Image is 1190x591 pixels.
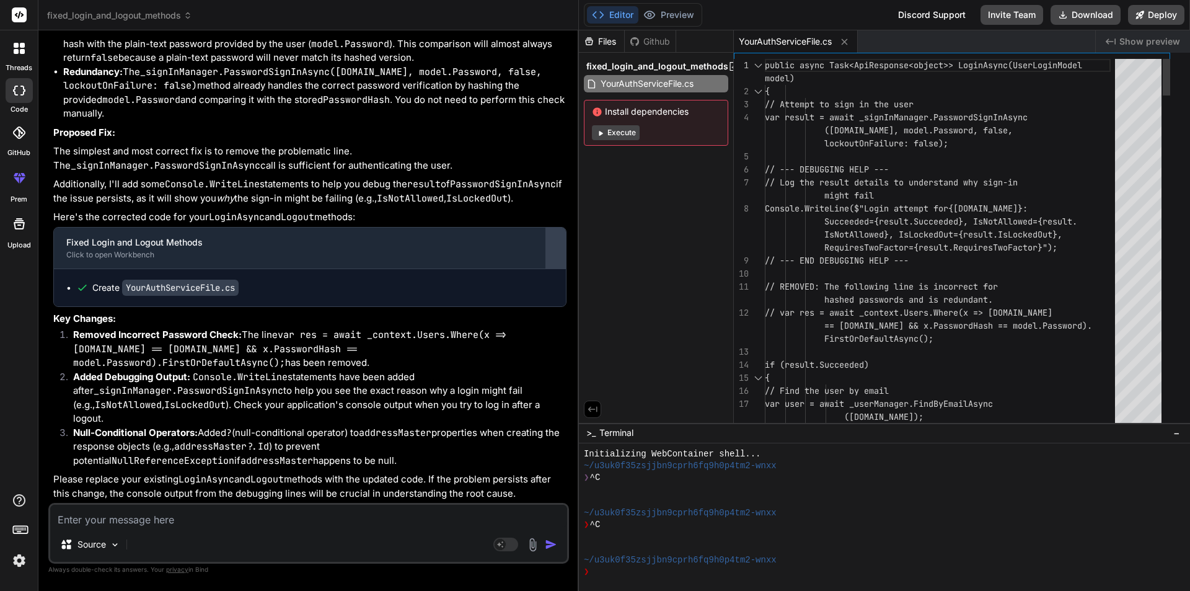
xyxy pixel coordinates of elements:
[586,60,728,73] span: fixed_login_and_logout_methods
[750,371,766,384] div: Click to collapse the range.
[53,127,115,138] strong: Proposed Fix:
[953,177,1018,188] span: d why sign-in
[824,138,948,149] span: lockoutOnFailure: false);
[891,5,973,25] div: Discord Support
[734,111,749,124] div: 4
[824,190,874,201] span: might fail
[63,328,566,370] li: The line has been removed.
[1171,423,1183,443] button: −
[734,280,749,293] div: 11
[226,427,232,439] code: ?
[6,63,32,73] label: threads
[765,73,795,84] span: model)
[53,313,116,324] strong: Key Changes:
[948,203,1028,214] span: {[DOMAIN_NAME]}:
[734,150,749,163] div: 5
[824,242,1057,253] span: RequiresTwoFactor={result.RequiresTwoFactor}");
[545,538,557,551] img: icon
[92,282,239,294] div: Create
[73,329,242,340] strong: Removed Incorrect Password Check:
[47,9,192,22] span: fixed_login_and_logout_methods
[953,281,998,292] span: rrect for
[765,99,914,110] span: // Attempt to sign in the user
[446,192,508,205] code: IsLockedOut
[824,216,1072,227] span: Succeeded={result.Succeeded}, IsNotAllowed={result
[1051,5,1121,25] button: Download
[73,427,198,438] strong: Null-Conditional Operators:
[77,538,106,551] p: Source
[63,23,566,65] li: The line attempts to compare the stored password hash with the plain-text password provided by th...
[9,550,30,571] img: settings
[584,566,590,578] span: ❯
[311,38,389,50] code: model.Password
[584,554,777,566] span: ~/u3uk0f35zsjjbn9cprh6fq9h0p4tm2-wnxx
[824,125,1013,136] span: ([DOMAIN_NAME], model.Password, false,
[66,236,533,249] div: Fixed Login and Logout Methods
[73,371,190,383] strong: Added Debugging Output:
[53,210,566,224] p: Here's the corrected code for your and methods:
[63,426,566,468] li: Added (null-conditional operator) to properties when creating the response objects (e.g., ) to pr...
[281,211,314,223] code: Logout
[765,255,909,266] span: // --- END DEBUGGING HELP ---
[750,85,766,98] div: Click to collapse the range.
[63,66,542,92] code: _signInManager.PasswordSignInAsync([DOMAIN_NAME], model.Password, false, lockoutOnFailure: false)
[584,460,777,472] span: ~/u3uk0f35zsjjbn9cprh6fq9h0p4tm2-wnxx
[164,399,226,411] code: IsLockedOut
[1082,320,1092,331] span: ).
[734,85,749,98] div: 2
[981,5,1043,25] button: Invite Team
[824,294,993,305] span: hashed passwords and is redundant.
[586,427,596,439] span: >_
[734,176,749,189] div: 7
[63,370,566,426] li: statements have been added after to help you see the exact reason why a login might fail (e.g., ,...
[734,398,749,411] div: 17
[590,519,601,531] span: ^C
[765,86,770,97] span: {
[592,125,640,140] button: Execute
[95,399,162,411] code: IsNotAllowed
[579,35,624,48] div: Files
[734,306,749,319] div: 12
[933,398,993,409] span: ByEmailAsync
[739,35,832,48] span: YourAuthServiceFile.cs
[824,320,1082,331] span: == [DOMAIN_NAME] && x.PasswordHash == model.Password
[638,6,699,24] button: Preview
[1128,5,1184,25] button: Deploy
[765,398,933,409] span: var user = await _userManager.Find
[110,540,120,550] img: Pick Models
[94,384,283,397] code: _signInManager.PasswordSignInAsync
[178,473,234,486] code: LoginAsync
[71,159,260,172] code: _signInManager.PasswordSignInAsync
[953,307,1052,318] span: e(x => [DOMAIN_NAME]
[407,178,441,190] code: result
[66,250,533,260] div: Click to open Workbench
[1013,60,1082,71] span: UserLoginModel
[599,427,633,439] span: Terminal
[765,112,953,123] span: var result = await _signInManager.Pass
[54,228,545,269] button: Fixed Login and Logout MethodsClick to open Workbench
[90,51,118,64] code: false
[734,59,749,72] div: 1
[765,307,953,318] span: // var res = await _context.Users.Wher
[102,94,180,106] code: model.Password
[7,240,31,251] label: Upload
[765,359,869,370] span: if (result.Succeeded)
[526,538,540,552] img: attachment
[592,105,720,118] span: Install dependencies
[734,384,749,398] div: 16
[765,177,953,188] span: // Log the result details to understan
[53,177,566,205] p: Additionally, I'll add some statements to help you debug the of if the issue persists, as it will...
[765,60,1013,71] span: public async Task<ApiResponse<object>> LoginAsync(
[734,163,749,176] div: 6
[166,566,188,573] span: privacy
[209,211,265,223] code: LoginAsync
[953,112,1028,123] span: wordSignInAsync
[824,229,1062,240] span: IsNotAllowed}, IsLockedOut={result.IsLockedOut},
[625,35,676,48] div: Github
[734,202,749,215] div: 8
[1173,427,1180,439] span: −
[765,372,770,383] span: {
[734,345,749,358] div: 13
[765,203,948,214] span: Console.WriteLine($"Login attempt for
[590,472,601,484] span: ^C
